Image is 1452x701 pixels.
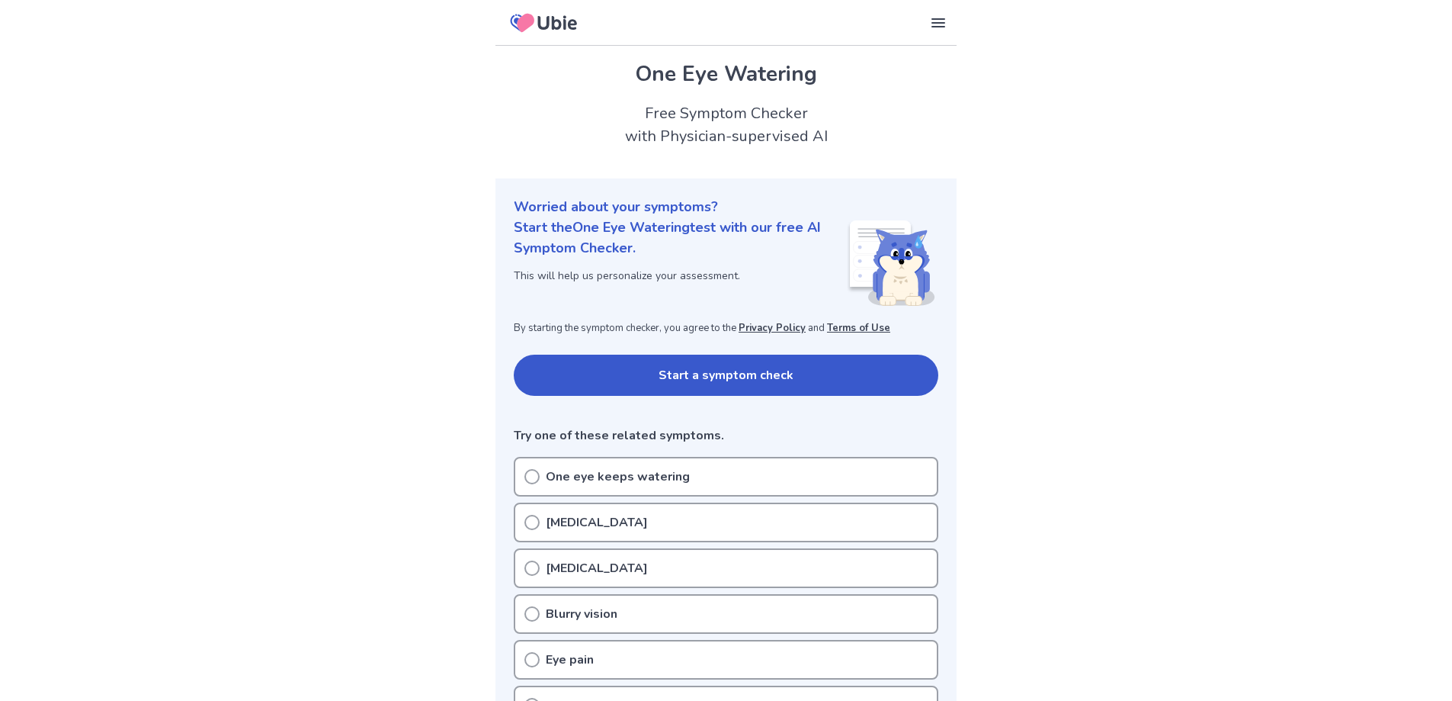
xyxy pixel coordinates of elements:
[546,559,648,577] p: [MEDICAL_DATA]
[827,321,890,335] a: Terms of Use
[514,217,847,259] p: Start the One Eye Watering test with our free AI Symptom Checker.
[514,58,938,90] h1: One Eye Watering
[514,355,938,396] button: Start a symptom check
[514,197,938,217] p: Worried about your symptoms?
[546,651,594,669] p: Eye pain
[495,102,957,148] h2: Free Symptom Checker with Physician-supervised AI
[514,321,938,336] p: By starting the symptom checker, you agree to the and
[847,220,935,306] img: Shiba
[546,605,617,623] p: Blurry vision
[546,468,690,486] p: One eye keeps watering
[546,513,648,532] p: [MEDICAL_DATA]
[514,426,938,445] p: Try one of these related symptoms.
[514,268,847,284] p: This will help us personalize your assessment.
[739,321,806,335] a: Privacy Policy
